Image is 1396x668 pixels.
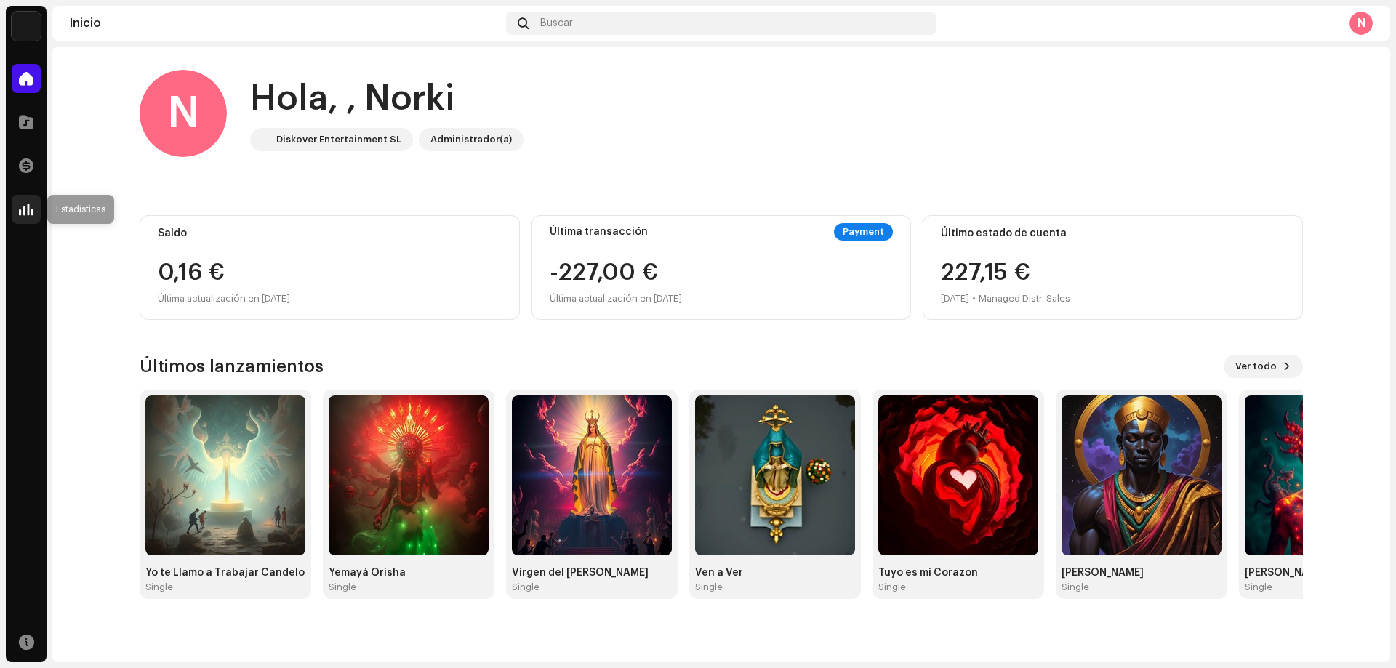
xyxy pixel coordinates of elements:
[253,131,270,148] img: 297a105e-aa6c-4183-9ff4-27133c00f2e2
[145,567,305,579] div: Yo te Llamo a Trabajar Candelo
[158,228,502,239] div: Saldo
[878,567,1038,579] div: Tuyo es mi Corazon
[512,567,672,579] div: Virgen del [PERSON_NAME]
[145,582,173,593] div: Single
[695,395,855,555] img: 6852999b-5ca3-4775-b77f-0039c6e16856
[878,395,1038,555] img: 16ad447b-9bdf-4d7a-8ff0-e2fac2a0b5d2
[1245,582,1272,593] div: Single
[12,12,41,41] img: 297a105e-aa6c-4183-9ff4-27133c00f2e2
[979,290,1070,307] div: Managed Distr. Sales
[1349,12,1373,35] div: N
[145,395,305,555] img: 32b7fb9c-3bc0-42a8-8d27-a714d30519d6
[972,290,976,307] div: •
[695,582,723,593] div: Single
[941,228,1285,239] div: Último estado de cuenta
[512,582,539,593] div: Single
[550,226,648,238] div: Última transacción
[250,76,523,122] div: Hola, , Norki
[329,395,489,555] img: 5dcb965b-8a9c-4517-927e-f8aaac38c64f
[695,567,855,579] div: Ven a Ver
[1224,355,1303,378] button: Ver todo
[540,17,573,29] span: Buscar
[70,17,500,29] div: Inicio
[1062,395,1221,555] img: d8c6194c-9144-46e9-850f-cebd0dc5ffea
[550,290,682,307] div: Última actualización en [DATE]
[512,395,672,555] img: 6fec9801-4dc8-422b-97d9-6bd8dd3e5598
[923,215,1303,320] re-o-card-value: Último estado de cuenta
[276,131,401,148] div: Diskover Entertainment SL
[140,70,227,157] div: N
[140,355,324,378] h3: Últimos lanzamientos
[1062,582,1089,593] div: Single
[329,582,356,593] div: Single
[430,131,512,148] div: Administrador(a)
[158,290,502,307] div: Última actualización en [DATE]
[140,215,520,320] re-o-card-value: Saldo
[878,582,906,593] div: Single
[329,567,489,579] div: Yemayá Orisha
[1235,352,1277,381] span: Ver todo
[834,223,893,241] div: Payment
[1062,567,1221,579] div: [PERSON_NAME]
[941,290,969,307] div: [DATE]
